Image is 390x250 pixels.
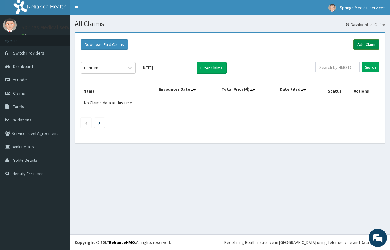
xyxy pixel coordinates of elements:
textarea: Type your message and hit 'Enter' [3,166,116,188]
button: Download Paid Claims [81,39,128,50]
img: d_794563401_company_1708531726252_794563401 [11,30,25,46]
span: We're online! [35,77,84,138]
th: Actions [351,83,379,97]
footer: All rights reserved. [70,234,390,250]
img: User Image [3,18,17,32]
span: Springs Medical services [340,5,385,10]
input: Search [362,62,379,72]
input: Search by HMO ID [315,62,360,72]
div: Chat with us now [32,34,102,42]
a: RelianceHMO [109,240,135,245]
th: Date Filed [277,83,325,97]
a: Add Claim [353,39,379,50]
a: Next page [98,120,101,125]
div: Redefining Heath Insurance in [GEOGRAPHIC_DATA] using Telemedicine and Data Science! [224,239,385,245]
span: No Claims data at this time. [84,100,133,105]
div: PENDING [84,65,100,71]
span: Dashboard [13,64,33,69]
a: Previous page [85,120,87,125]
a: Online [21,33,36,37]
li: Claims [369,22,385,27]
span: Tariffs [13,104,24,109]
span: Switch Providers [13,50,44,56]
p: Springs Medical services [21,25,79,30]
a: Dashboard [346,22,368,27]
span: Claims [13,90,25,96]
img: User Image [328,4,336,12]
strong: Copyright © 2017 . [75,240,136,245]
input: Select Month and Year [139,62,193,73]
th: Name [81,83,156,97]
div: Minimize live chat window [100,3,115,18]
th: Total Price(₦) [219,83,277,97]
h1: All Claims [75,20,385,28]
th: Encounter Date [156,83,219,97]
button: Filter Claims [197,62,227,74]
th: Status [325,83,351,97]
